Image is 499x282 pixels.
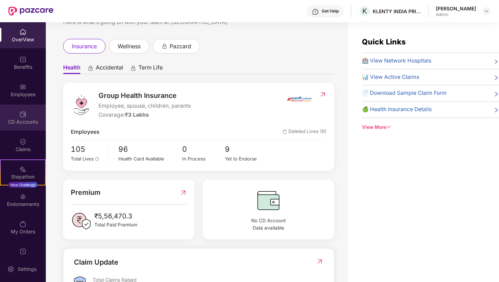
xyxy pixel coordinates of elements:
img: svg+xml;base64,PHN2ZyBpZD0iU2V0dGluZy0yMHgyMCIgeG1sbnM9Imh0dHA6Ly93d3cudzMub3JnLzIwMDAvc3ZnIiB3aW... [7,266,14,273]
span: Deleted Lives (9) [282,128,327,136]
img: RedirectIcon [319,91,327,98]
img: RedirectIcon [180,187,187,198]
span: 🏥 View Network Hospitals [362,57,431,65]
img: svg+xml;base64,PHN2ZyBpZD0iQ2xhaW0iIHhtbG5zPSJodHRwOi8vd3d3LnczLm9yZy8yMDAwL3N2ZyIgd2lkdGg9IjIwIi... [19,138,26,145]
img: logo [71,94,92,115]
img: svg+xml;base64,PHN2ZyBpZD0iRW5kb3JzZW1lbnRzIiB4bWxucz0iaHR0cDovL3d3dy53My5vcmcvMjAwMC9zdmciIHdpZH... [19,193,26,200]
span: insurance [72,42,97,51]
span: 0 [182,143,225,155]
div: Stepathon [1,173,45,180]
span: 🍏 Health Insurance Details [362,105,432,114]
div: animation [87,65,94,71]
img: svg+xml;base64,PHN2ZyBpZD0iRHJvcGRvd24tMzJ4MzIiIHhtbG5zPSJodHRwOi8vd3d3LnczLm9yZy8yMDAwL3N2ZyIgd2... [484,8,489,14]
span: ₹5,56,470.3 [94,211,137,221]
span: Premium [71,187,101,198]
span: down [387,125,391,130]
img: CDBalanceIcon [210,187,327,214]
span: right [493,58,499,65]
span: 9 [225,143,268,155]
span: K [362,7,367,15]
div: Get Help [322,8,339,14]
img: deleteIcon [282,130,287,134]
div: View More [362,124,499,131]
div: Coverage: [99,111,191,119]
span: 105 [71,143,103,155]
img: PaidPremiumIcon [71,211,92,232]
span: 96 [118,143,182,155]
img: New Pazcare Logo [8,7,53,16]
img: svg+xml;base64,PHN2ZyBpZD0iTXlfT3JkZXJzIiBkYXRhLW5hbWU9Ik15IE9yZGVycyIgeG1sbnM9Imh0dHA6Ly93d3cudz... [19,221,26,227]
div: Health Card Available [118,155,182,163]
span: 📄 Download Sample Claim Form [362,89,447,98]
div: Claim Update [74,257,118,268]
div: animation [130,65,136,71]
img: svg+xml;base64,PHN2ZyBpZD0iQmVuZWZpdHMiIHhtbG5zPSJodHRwOi8vd3d3LnczLm9yZy8yMDAwL3N2ZyIgd2lkdGg9Ij... [19,56,26,63]
img: svg+xml;base64,PHN2ZyBpZD0iVXBkYXRlZCIgeG1sbnM9Imh0dHA6Ly93d3cudzMub3JnLzIwMDAvc3ZnIiB3aWR0aD0iMj... [19,248,26,255]
span: No CD Account Data available [210,217,327,232]
span: info-circle [95,157,99,161]
div: animation [161,43,168,49]
span: pazcard [170,42,191,51]
img: svg+xml;base64,PHN2ZyBpZD0iRW1wbG95ZWVzIiB4bWxucz0iaHR0cDovL3d3dy53My5vcmcvMjAwMC9zdmciIHdpZHRoPS... [19,83,26,90]
img: svg+xml;base64,PHN2ZyBpZD0iSGVscC0zMngzMiIgeG1sbnM9Imh0dHA6Ly93d3cudzMub3JnLzIwMDAvc3ZnIiB3aWR0aD... [312,8,319,15]
div: Yet to Endorse [225,155,268,163]
span: Total Lives [71,156,94,161]
span: right [493,74,499,82]
span: Total Paid Premium [94,221,137,229]
div: New Challenge [8,182,37,188]
span: right [493,107,499,114]
span: 📊 View Active Claims [362,73,419,82]
span: ₹3 Lakhs [125,111,149,118]
span: right [493,90,499,98]
span: Quick Links [362,37,406,46]
span: Term Life [138,64,163,74]
div: In Process [182,155,225,163]
span: Employee, spouse, children, parents [99,102,191,110]
img: RedirectIcon [316,258,323,265]
span: Group Health Insurance [99,90,191,101]
img: insurerIcon [286,90,312,108]
span: Health [63,64,81,74]
img: svg+xml;base64,PHN2ZyB4bWxucz0iaHR0cDovL3d3dy53My5vcmcvMjAwMC9zdmciIHdpZHRoPSIyMSIgaGVpZ2h0PSIyMC... [19,166,26,173]
img: svg+xml;base64,PHN2ZyBpZD0iQ0RfQWNjb3VudHMiIGRhdGEtbmFtZT0iQ0QgQWNjb3VudHMiIHhtbG5zPSJodHRwOi8vd3... [19,111,26,118]
div: KLENTY INDIA PRIVATE LIMITED [373,8,421,15]
img: svg+xml;base64,PHN2ZyBpZD0iSG9tZSIgeG1sbnM9Imh0dHA6Ly93d3cudzMub3JnLzIwMDAvc3ZnIiB3aWR0aD0iMjAiIG... [19,28,26,35]
div: Admin [436,12,476,17]
div: [PERSON_NAME] [436,5,476,12]
div: Settings [16,266,39,273]
span: wellness [118,42,141,51]
span: Employees [71,128,100,136]
span: Accidental [96,64,123,74]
